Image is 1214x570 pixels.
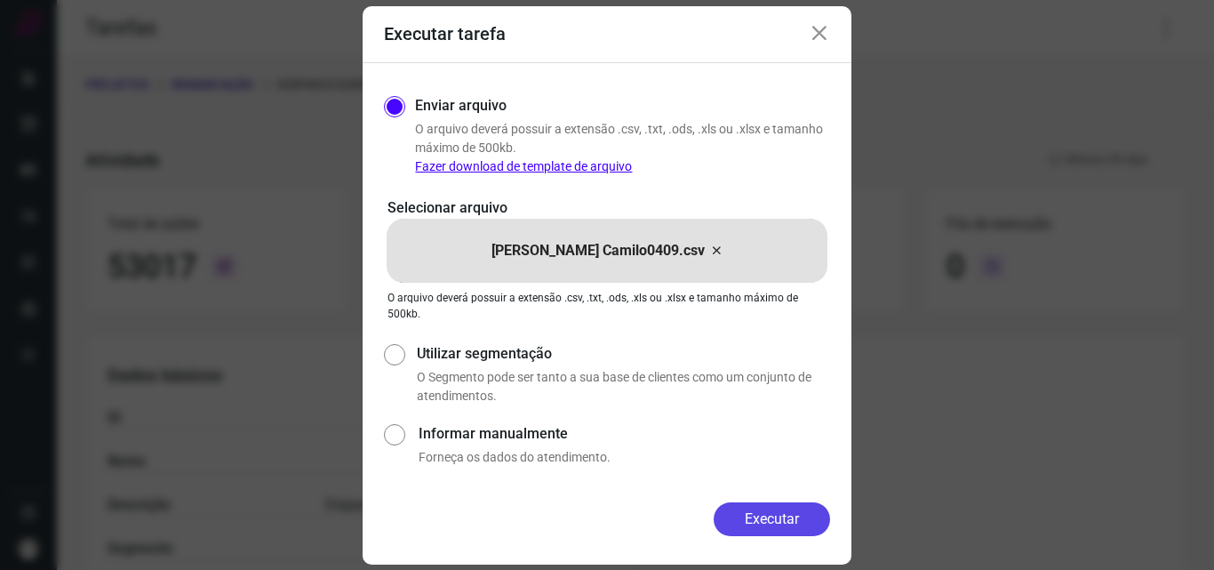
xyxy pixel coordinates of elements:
p: Selecionar arquivo [387,197,827,219]
button: Executar [714,502,830,536]
label: Enviar arquivo [415,95,507,116]
p: O arquivo deverá possuir a extensão .csv, .txt, .ods, .xls ou .xlsx e tamanho máximo de 500kb. [415,120,830,176]
p: Forneça os dados do atendimento. [419,448,830,467]
p: O Segmento pode ser tanto a sua base de clientes como um conjunto de atendimentos. [417,368,830,405]
h3: Executar tarefa [384,23,506,44]
p: [PERSON_NAME] Camilo0409.csv [491,240,705,261]
p: O arquivo deverá possuir a extensão .csv, .txt, .ods, .xls ou .xlsx e tamanho máximo de 500kb. [387,290,827,322]
label: Utilizar segmentação [417,343,830,365]
label: Informar manualmente [419,423,830,445]
a: Fazer download de template de arquivo [415,159,632,173]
